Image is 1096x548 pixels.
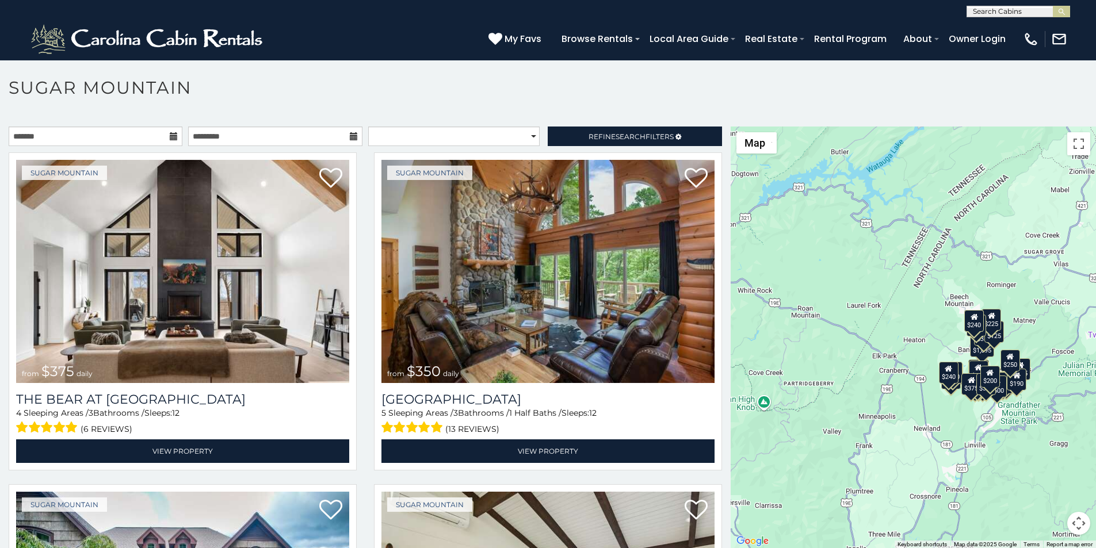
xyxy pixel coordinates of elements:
a: Real Estate [739,29,803,49]
div: $155 [1011,358,1030,380]
div: $300 [969,361,988,382]
button: Change map style [736,132,777,154]
h3: The Bear At Sugar Mountain [16,392,349,407]
a: Sugar Mountain [22,166,107,180]
a: The Bear At Sugar Mountain from $375 daily [16,160,349,383]
span: $375 [41,363,74,380]
span: 1 Half Baths / [509,408,562,418]
a: View Property [16,439,349,463]
span: 3 [453,408,458,418]
div: $190 [968,359,988,381]
button: Toggle fullscreen view [1067,132,1090,155]
span: Map [744,137,765,149]
h3: Grouse Moor Lodge [381,392,715,407]
a: Grouse Moor Lodge from $350 daily [381,160,715,383]
a: Rental Program [808,29,892,49]
span: 4 [16,408,21,418]
div: $240 [939,362,958,384]
a: My Favs [488,32,544,47]
div: $200 [980,366,1000,388]
span: from [22,369,39,378]
span: (6 reviews) [81,421,132,436]
span: 12 [172,408,180,418]
div: $240 [965,310,984,332]
div: $195 [993,372,1013,394]
div: $125 [984,321,1004,343]
span: daily [443,369,459,378]
div: $1,095 [970,335,994,357]
a: Sugar Mountain [387,166,472,180]
img: mail-regular-white.png [1051,31,1067,47]
div: Sleeping Areas / Bathrooms / Sleeps: [16,407,349,436]
a: RefineSearchFilters [548,127,721,146]
div: $190 [1007,369,1027,390]
span: from [387,369,404,378]
span: Search [616,132,646,141]
img: phone-regular-white.png [1023,31,1039,47]
span: My Favs [505,32,541,46]
a: [GEOGRAPHIC_DATA] [381,392,715,407]
a: Add to favorites [319,167,342,191]
a: View Property [381,439,715,463]
div: $350 [977,373,996,395]
span: daily [77,369,93,378]
a: Sugar Mountain [22,497,107,512]
span: 12 [589,408,597,418]
div: Sleeping Areas / Bathrooms / Sleeps: [381,407,715,436]
span: 5 [381,408,386,418]
img: The Bear At Sugar Mountain [16,160,349,383]
a: Owner Login [943,29,1011,49]
a: Browse Rentals [556,29,639,49]
span: (13 reviews) [445,421,499,436]
a: Add to favorites [319,499,342,523]
span: Map data ©2025 Google [954,541,1017,547]
a: Add to favorites [685,167,708,191]
a: Sugar Mountain [387,497,472,512]
a: Terms [1024,541,1040,547]
a: Add to favorites [685,499,708,523]
span: Refine Filters [589,132,674,141]
div: $225 [982,309,1002,331]
span: 3 [89,408,93,418]
a: Local Area Guide [644,29,734,49]
span: $350 [407,363,441,380]
img: Grouse Moor Lodge [381,160,715,383]
a: The Bear At [GEOGRAPHIC_DATA] [16,392,349,407]
div: $250 [1000,350,1020,371]
img: White-1-2.png [29,22,268,56]
div: $375 [962,373,982,395]
button: Map camera controls [1067,512,1090,535]
a: Report a map error [1047,541,1093,547]
a: About [898,29,938,49]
